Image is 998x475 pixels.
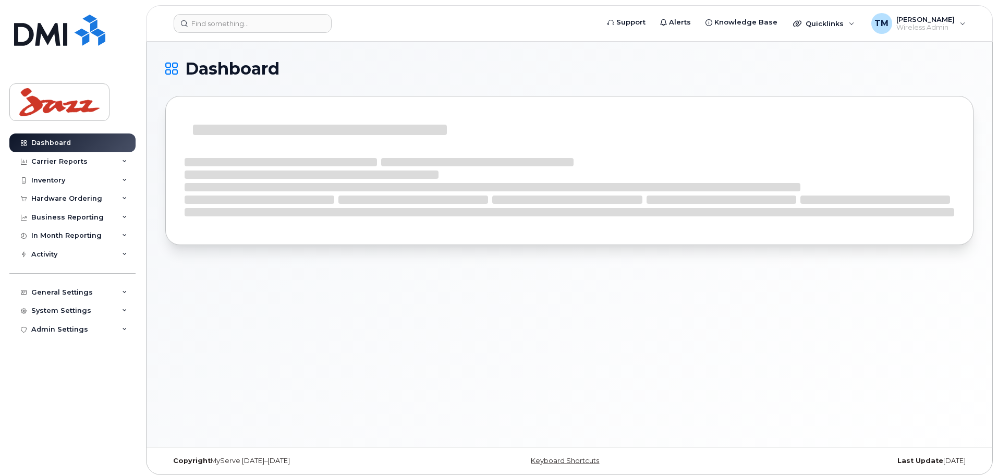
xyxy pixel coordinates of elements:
a: Keyboard Shortcuts [531,457,599,465]
span: Dashboard [185,61,279,77]
strong: Last Update [897,457,943,465]
strong: Copyright [173,457,211,465]
div: MyServe [DATE]–[DATE] [165,457,435,465]
div: [DATE] [704,457,973,465]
